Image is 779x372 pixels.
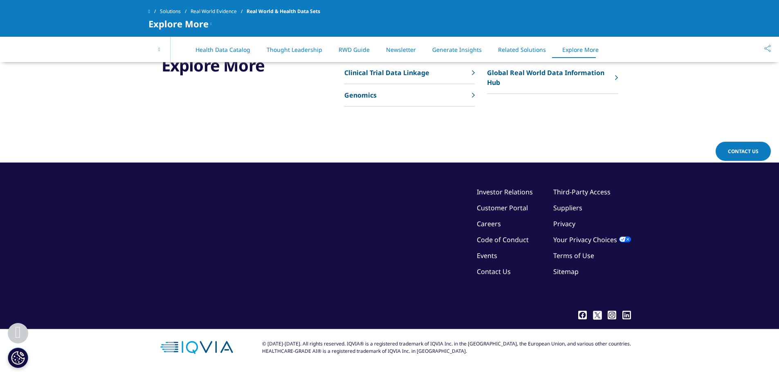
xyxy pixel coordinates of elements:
[477,187,533,196] a: Investor Relations
[477,219,501,228] a: Careers
[498,46,546,53] a: Related Solutions
[344,68,429,78] p: Clinical Trial Data Linkage
[553,267,579,276] a: Sitemap
[553,203,582,212] a: Suppliers
[487,68,611,87] p: Global Real World Data Information Hub
[553,219,575,228] a: Privacy
[553,187,611,196] a: Third-Party Access
[267,46,322,53] a: Thought Leadership
[553,251,594,260] a: Terms of Use
[477,235,529,244] a: Code of Conduct
[148,19,209,29] span: Explore More
[344,84,475,107] a: Genomics
[195,46,250,53] a: Health Data Catalog
[344,90,377,100] p: Genomics
[477,267,511,276] a: Contact Us
[191,4,247,19] a: Real World Evidence
[728,148,759,155] span: Contact Us
[344,62,475,84] a: Clinical Trial Data Linkage
[8,347,28,368] button: Cookie Settings
[477,251,497,260] a: Events
[716,142,771,161] a: Contact Us
[553,235,631,244] a: Your Privacy Choices
[247,4,320,19] span: Real World & Health Data Sets
[339,46,370,53] a: RWD Guide
[477,203,528,212] a: Customer Portal
[386,46,416,53] a: Newsletter
[160,4,191,19] a: Solutions
[162,55,298,76] h3: Explore More
[487,62,617,94] a: Global Real World Data Information Hub
[562,46,599,53] a: Explore More
[432,46,482,53] a: Generate Insights
[262,340,631,355] div: © [DATE]-[DATE]. All rights reserved. IQVIA® is a registered trademark of IQVIA Inc. in the [GEOG...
